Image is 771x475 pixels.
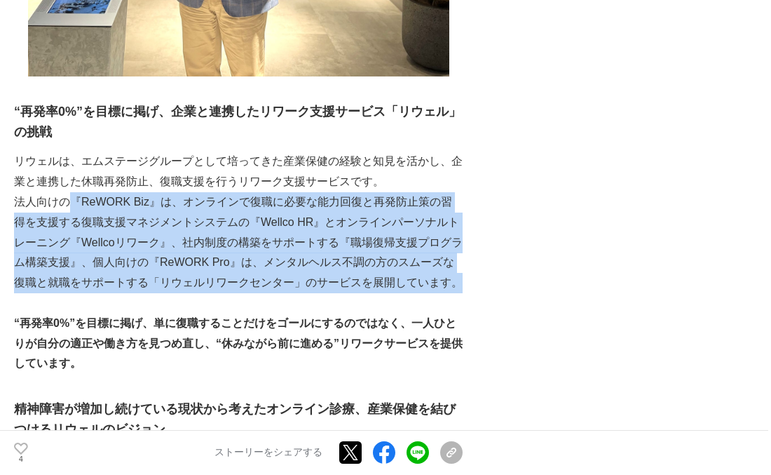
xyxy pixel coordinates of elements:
[214,447,322,460] p: ストーリーをシェアする
[14,402,456,436] strong: 精神障害が増加し続けている現状から考えたオンライン診療、産業保健を結びつけるリウェルのビジョン
[14,192,463,293] p: 法人向けの『ReWORK Biz』は、オンラインで復職に必要な能力回復と再発防止策の習得を支援する復職支援マネジメントシステムの『Wellco HR』とオンラインパーソナルトレーニング『Well...
[14,152,463,192] p: リウェルは、エムステージグループとして培ってきた産業保健の経験と知見を活かし、企業と連携した休職再発防止、復職支援を行うリワーク支援サービスです。
[14,456,28,463] p: 4
[14,102,463,142] h3: “再発率0%”を目標に掲げ、企業と連携したリワーク支援サービス「リウェル」の挑戦
[14,317,463,370] strong: “再発率0%”を目標に掲げ、単に復職することだけをゴールにするのではなく、一人ひとりが自分の適正や働き方を見つめ直し、“休みながら前に進める”リワークサービスを提供しています。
